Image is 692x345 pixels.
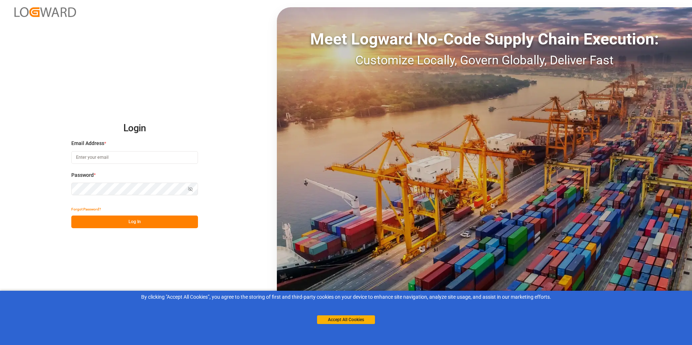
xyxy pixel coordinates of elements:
[71,203,101,216] button: Forgot Password?
[71,117,198,140] h2: Login
[317,315,375,324] button: Accept All Cookies
[14,7,76,17] img: Logward_new_orange.png
[71,216,198,228] button: Log In
[277,27,692,51] div: Meet Logward No-Code Supply Chain Execution:
[71,171,94,179] span: Password
[71,140,104,147] span: Email Address
[277,51,692,69] div: Customize Locally, Govern Globally, Deliver Fast
[71,151,198,164] input: Enter your email
[5,293,687,301] div: By clicking "Accept All Cookies”, you agree to the storing of first and third-party cookies on yo...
